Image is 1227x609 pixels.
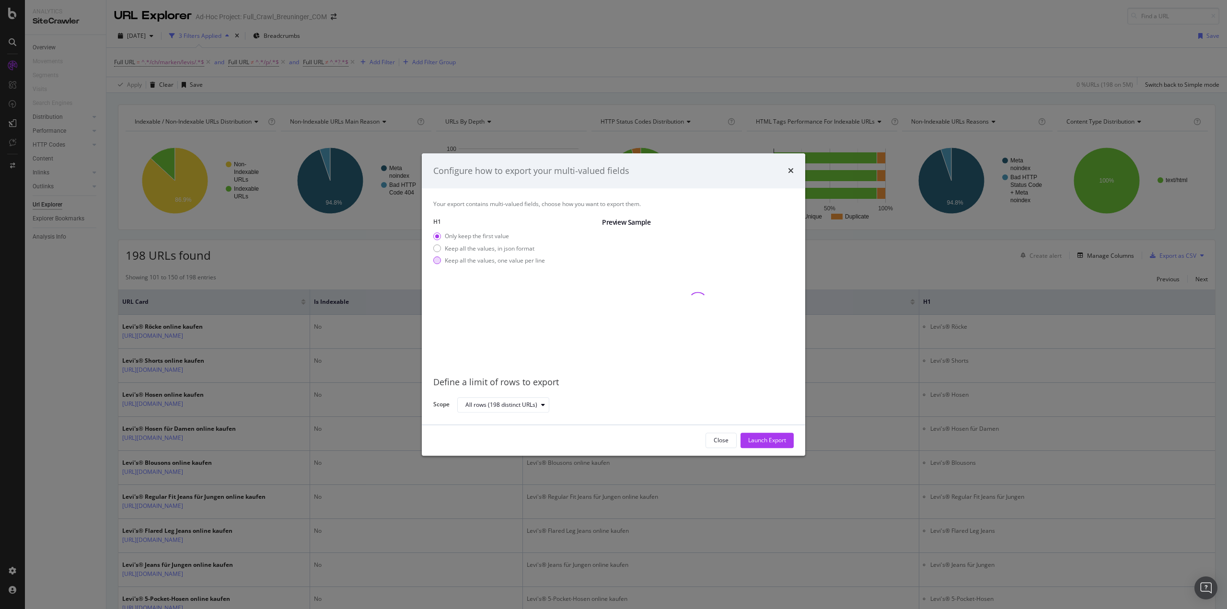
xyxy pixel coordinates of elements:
div: Only keep the first value [445,232,509,241]
div: Keep all the values, one value per line [445,256,545,264]
button: Close [706,433,737,448]
div: Keep all the values, in json format [445,244,534,253]
label: H1 [433,218,594,226]
button: All rows (198 distinct URLs) [457,397,549,413]
div: times [788,165,794,177]
div: modal [422,153,805,456]
div: Close [714,437,729,445]
button: Launch Export [741,433,794,448]
div: Keep all the values, in json format [433,244,545,253]
div: Preview Sample [602,218,794,228]
div: Only keep the first value [433,232,545,241]
div: Open Intercom Messenger [1194,576,1217,599]
div: Configure how to export your multi-valued fields [433,165,629,177]
div: Launch Export [748,437,786,445]
div: All rows (198 distinct URLs) [465,402,537,408]
div: Define a limit of rows to export [433,377,794,389]
div: Your export contains multi-valued fields, choose how you want to export them. [433,200,794,208]
label: Scope [433,400,450,411]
